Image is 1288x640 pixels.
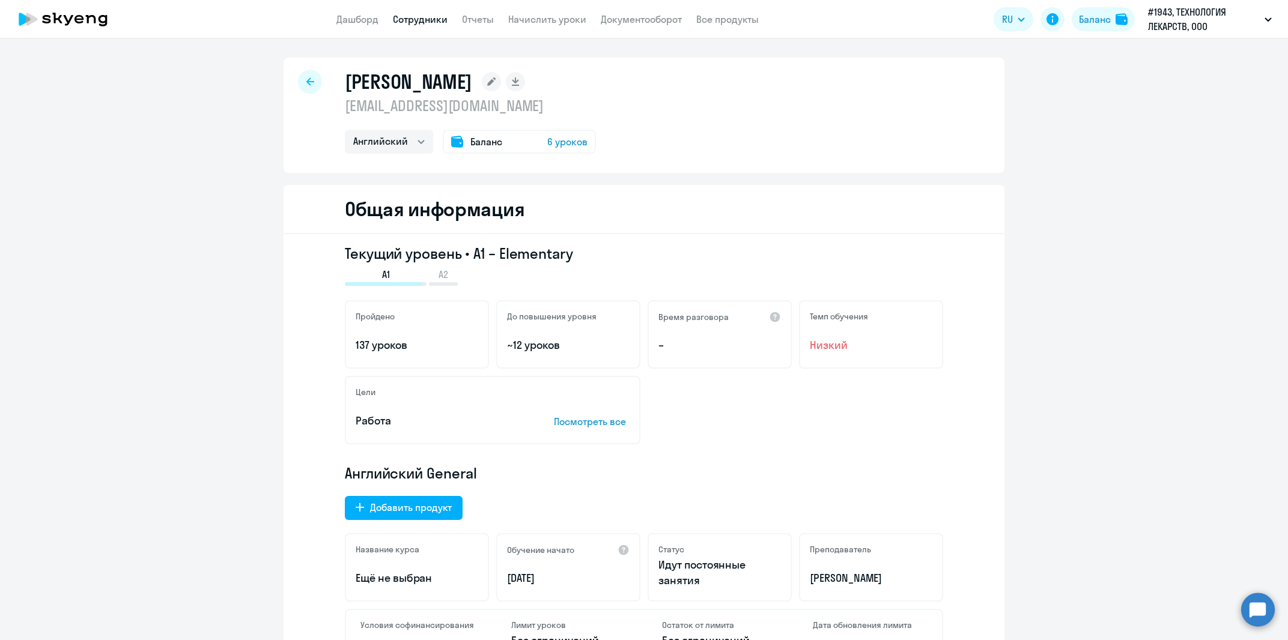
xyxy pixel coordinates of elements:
[658,312,729,322] h5: Время разговора
[345,197,524,221] h2: Общая информация
[356,544,419,555] h5: Название курса
[345,96,596,115] p: [EMAIL_ADDRESS][DOMAIN_NAME]
[658,544,684,555] h5: Статус
[470,134,502,149] span: Баланс
[507,311,597,322] h5: До повышения уровня
[1072,7,1135,31] button: Балансbalance
[393,13,448,25] a: Сотрудники
[439,268,448,281] span: A2
[356,337,478,353] p: 137 уроков
[507,545,574,555] h5: Обучение начато
[356,570,478,586] p: Ещё не выбран
[336,13,378,25] a: Дашборд
[508,13,586,25] a: Начислить уроки
[1148,5,1260,34] p: #1943, ТЕХНОЛОГИЯ ЛЕКАРСТВ, ООО
[1079,12,1111,26] div: Баланс
[382,268,390,281] span: A1
[345,244,943,263] h3: Текущий уровень • A1 – Elementary
[810,311,868,322] h5: Темп обучения
[1116,13,1128,25] img: balance
[356,387,375,397] h5: Цели
[356,311,395,322] h5: Пройдено
[554,414,630,429] p: Посмотреть все
[662,620,777,630] h4: Остаток от лимита
[810,337,932,353] span: Низкий
[696,13,759,25] a: Все продукты
[601,13,682,25] a: Документооборот
[507,337,630,353] p: ~12 уроков
[345,463,477,483] span: Английский General
[1142,5,1278,34] button: #1943, ТЕХНОЛОГИЯ ЛЕКАРСТВ, ООО
[345,70,472,94] h1: [PERSON_NAME]
[658,557,781,588] p: Идут постоянные занятия
[810,544,871,555] h5: Преподаватель
[547,134,588,149] span: 6 уроков
[511,620,626,630] h4: Лимит уроков
[994,7,1033,31] button: RU
[1002,12,1013,26] span: RU
[462,13,494,25] a: Отчеты
[356,413,517,429] p: Работа
[658,337,781,353] p: –
[345,496,463,520] button: Добавить продукт
[360,620,475,630] h4: Условия софинансирования
[370,500,452,515] div: Добавить продукт
[507,570,630,586] p: [DATE]
[813,620,928,630] h4: Дата обновления лимита
[810,570,932,586] p: [PERSON_NAME]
